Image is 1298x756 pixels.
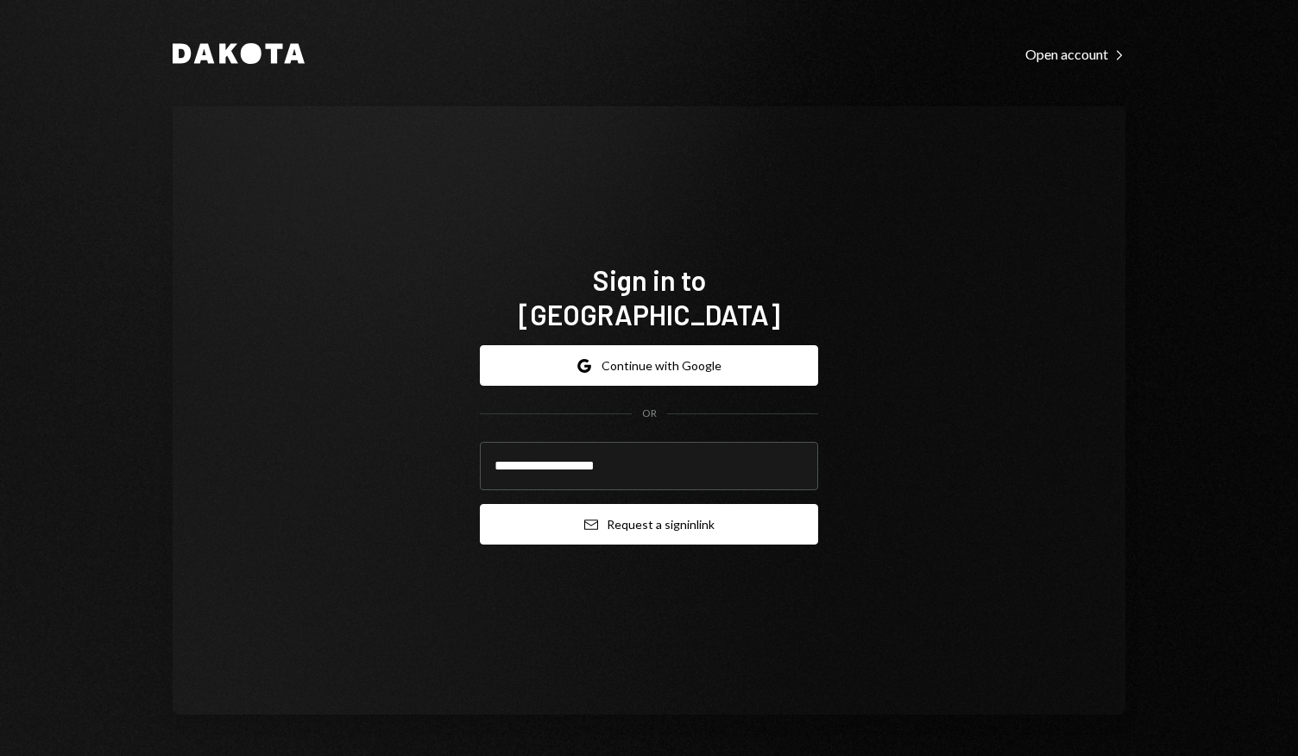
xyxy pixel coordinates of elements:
button: Request a signinlink [480,504,818,545]
div: OR [642,406,657,421]
div: Open account [1025,46,1125,63]
h1: Sign in to [GEOGRAPHIC_DATA] [480,262,818,331]
a: Open account [1025,44,1125,63]
button: Continue with Google [480,345,818,386]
